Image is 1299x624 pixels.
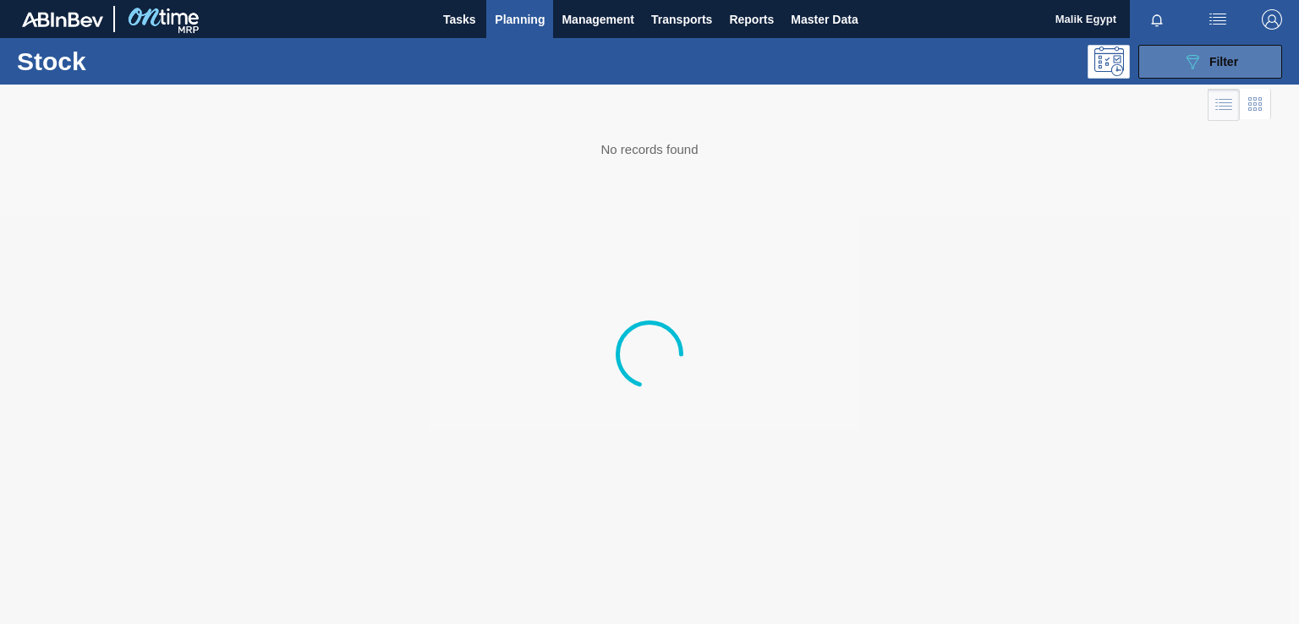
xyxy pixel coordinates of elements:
button: Filter [1138,45,1282,79]
img: userActions [1208,9,1228,30]
h1: Stock [17,52,260,71]
img: TNhmsLtSVTkK8tSr43FrP2fwEKptu5GPRR3wAAAABJRU5ErkJggg== [22,12,103,27]
span: Master Data [791,9,858,30]
div: Programming: no user selected [1088,45,1130,79]
span: Management [562,9,634,30]
span: Transports [651,9,712,30]
button: Notifications [1130,8,1184,31]
span: Filter [1209,55,1238,68]
img: Logout [1262,9,1282,30]
span: Tasks [441,9,478,30]
span: Reports [729,9,774,30]
span: Planning [495,9,545,30]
